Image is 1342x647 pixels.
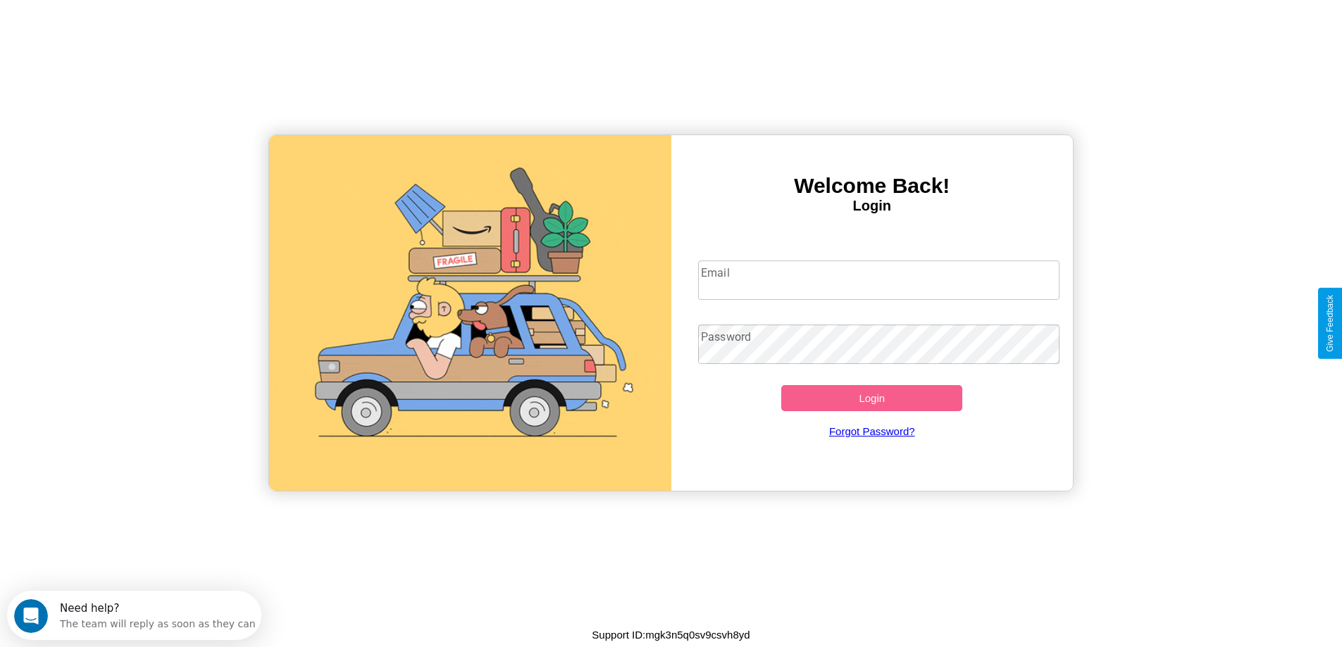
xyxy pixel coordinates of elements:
[53,23,249,38] div: The team will reply as soon as they can
[781,385,962,411] button: Login
[14,599,48,633] iframe: Intercom live chat
[592,625,750,644] p: Support ID: mgk3n5q0sv9csvh8yd
[671,174,1074,198] h3: Welcome Back!
[53,12,249,23] div: Need help?
[6,6,262,44] div: Open Intercom Messenger
[691,411,1052,451] a: Forgot Password?
[671,198,1074,214] h4: Login
[1325,295,1335,352] div: Give Feedback
[269,135,671,491] img: gif
[7,591,261,640] iframe: Intercom live chat discovery launcher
